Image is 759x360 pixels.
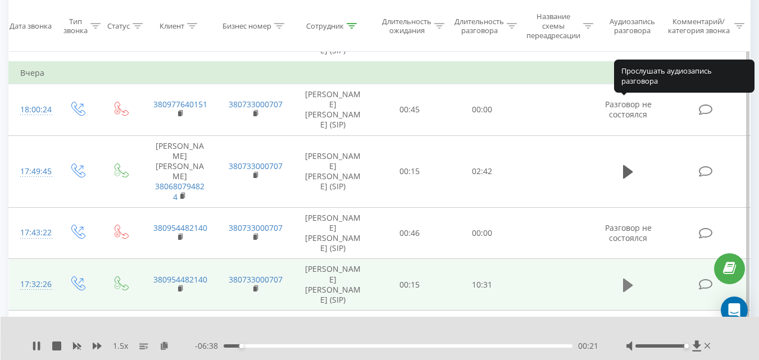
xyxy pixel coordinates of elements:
[293,207,374,259] td: [PERSON_NAME] [PERSON_NAME] (SIP)
[229,274,283,285] a: 380733000707
[374,84,446,135] td: 00:45
[526,12,580,40] div: Название схемы переадресации
[229,99,283,110] a: 380733000707
[20,274,44,295] div: 17:32:26
[614,60,755,93] div: Прослушать аудиозапись разговора
[721,297,748,323] div: Open Intercom Messenger
[229,161,283,171] a: 380733000707
[153,99,207,110] a: 380977640151
[160,21,184,31] div: Клиент
[113,340,128,352] span: 1.5 x
[10,21,52,31] div: Дата звонка
[20,222,44,244] div: 17:43:22
[153,274,207,285] a: 380954482140
[605,222,652,243] span: Разговор не состоялся
[604,16,661,35] div: Аудиозапись разговора
[684,344,689,348] div: Accessibility label
[20,99,44,121] div: 18:00:24
[446,84,519,135] td: 00:00
[222,21,271,31] div: Бизнес номер
[446,259,519,311] td: 10:31
[293,259,374,311] td: [PERSON_NAME] [PERSON_NAME] (SIP)
[578,340,598,352] span: 00:21
[446,135,519,207] td: 02:42
[142,135,217,207] td: [PERSON_NAME] [PERSON_NAME]
[374,135,446,207] td: 00:15
[293,135,374,207] td: [PERSON_NAME] [PERSON_NAME] (SIP)
[195,340,224,352] span: - 06:38
[155,181,204,202] a: 380680794824
[153,222,207,233] a: 380954482140
[63,16,88,35] div: Тип звонка
[293,84,374,135] td: [PERSON_NAME] [PERSON_NAME] (SIP)
[239,344,244,348] div: Accessibility label
[9,62,751,84] td: Вчера
[382,16,431,35] div: Длительность ожидания
[455,16,504,35] div: Длительность разговора
[374,259,446,311] td: 00:15
[20,161,44,183] div: 17:49:45
[229,222,283,233] a: 380733000707
[306,21,344,31] div: Сотрудник
[666,16,731,35] div: Комментарий/категория звонка
[107,21,130,31] div: Статус
[446,207,519,259] td: 00:00
[605,99,652,120] span: Разговор не состоялся
[374,207,446,259] td: 00:46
